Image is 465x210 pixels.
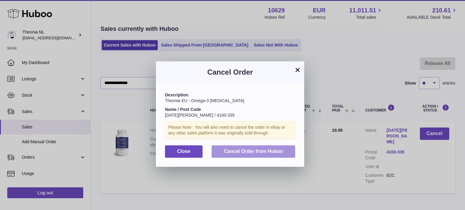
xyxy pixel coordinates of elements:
strong: Name / Post Code [165,107,201,112]
span: Theonia EU - Omega-3 [MEDICAL_DATA] [165,98,244,103]
button: × [294,66,301,73]
button: Close [165,145,203,158]
h3: Cancel Order [165,67,295,77]
span: [DATE][PERSON_NAME] / 4100-335 [165,113,235,118]
span: Close [177,149,190,154]
div: Please Note : You will also need to cancel the order in eBay or any other sales platform it was o... [165,121,295,139]
span: Cancel Order from Huboo [224,149,283,154]
button: Cancel Order from Huboo [212,145,295,158]
strong: Description [165,92,188,97]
